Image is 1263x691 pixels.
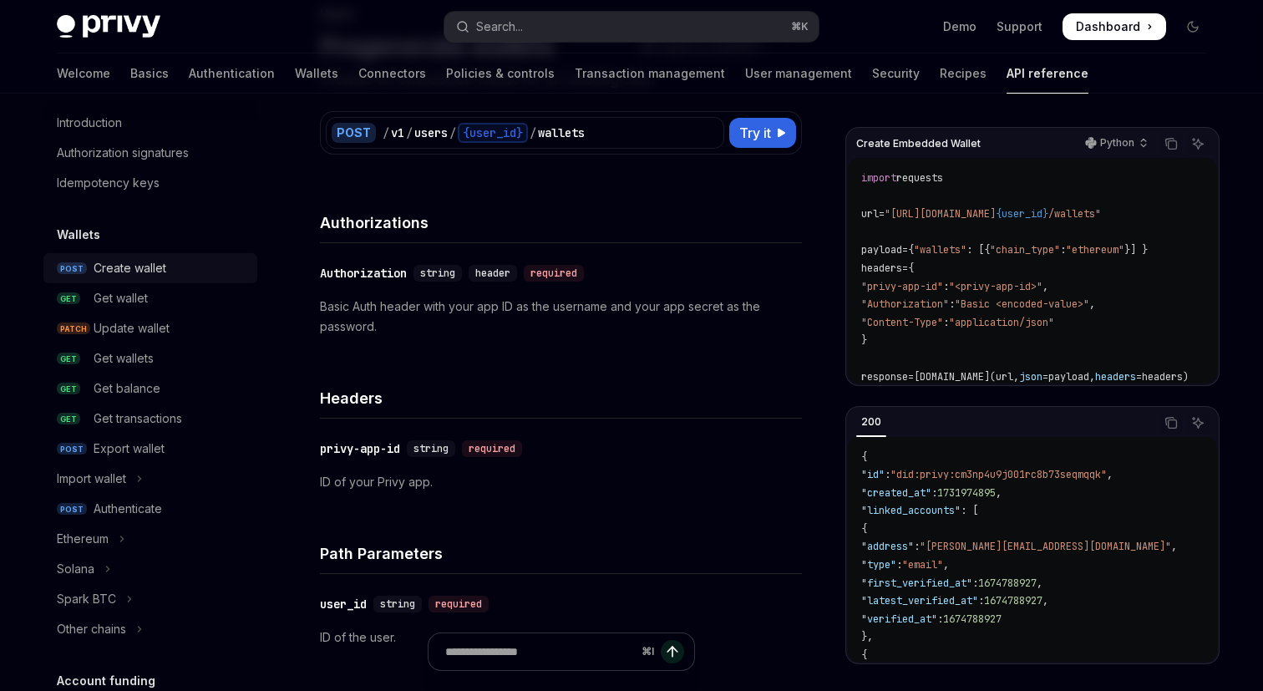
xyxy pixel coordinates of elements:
[937,486,996,500] span: 1731974895
[391,124,404,141] div: v1
[380,597,415,611] span: string
[57,503,87,516] span: POST
[43,404,257,434] a: GETGet transactions
[856,412,886,432] div: 200
[444,12,819,42] button: Open search
[861,522,867,536] span: {
[961,504,978,517] span: : [
[902,262,908,275] span: =
[420,267,455,280] span: string
[414,124,448,141] div: users
[57,143,189,163] div: Authorization signatures
[861,612,937,626] span: "verified_at"
[1037,577,1042,590] span: ,
[57,353,80,365] span: GET
[1019,370,1042,384] span: json
[1187,133,1209,155] button: Ask AI
[94,409,182,429] div: Get transactions
[57,292,80,305] span: GET
[332,123,376,143] div: POST
[57,173,160,193] div: Idempotency keys
[1160,412,1182,434] button: Copy the contents from the code block
[996,486,1002,500] span: ,
[43,168,257,198] a: Idempotency keys
[94,318,170,338] div: Update wallet
[1042,370,1048,384] span: =
[1160,133,1182,155] button: Copy the contents from the code block
[383,124,389,141] div: /
[57,671,155,691] h5: Account funding
[949,297,955,311] span: :
[872,53,920,94] a: Security
[1007,53,1088,94] a: API reference
[57,529,109,549] div: Ethereum
[43,283,257,313] a: GETGet wallet
[984,594,1042,607] span: 1674788927
[896,171,943,185] span: requests
[997,18,1042,35] a: Support
[1042,594,1048,607] span: ,
[885,468,890,481] span: :
[43,464,257,494] button: Toggle Import wallet section
[94,288,148,308] div: Get wallet
[943,316,949,329] span: :
[885,207,996,221] span: "[URL][DOMAIN_NAME]
[990,243,1060,257] span: "chain_type"
[94,439,165,459] div: Export wallet
[320,627,802,648] p: ID of the user.
[943,280,949,293] span: :
[320,472,802,492] p: ID of your Privy app.
[861,280,943,293] span: "privy-app-id"
[43,524,257,554] button: Toggle Ethereum section
[856,137,981,150] span: Create Embedded Wallet
[908,370,914,384] span: =
[902,243,908,257] span: =
[861,333,867,347] span: }
[94,348,154,368] div: Get wallets
[538,124,585,141] div: wallets
[966,243,990,257] span: : [{
[996,207,1048,221] span: {user_id}
[972,577,978,590] span: :
[940,53,987,94] a: Recipes
[57,15,160,38] img: dark logo
[861,577,972,590] span: "first_verified_at"
[1048,207,1101,221] span: /wallets"
[445,633,635,670] input: Ask a question...
[739,123,771,143] span: Try it
[57,589,116,609] div: Spark BTC
[861,594,978,607] span: "latest_verified_at"
[57,225,100,245] h5: Wallets
[861,207,879,221] span: url
[1089,297,1095,311] span: ,
[189,53,275,94] a: Authentication
[1171,540,1177,553] span: ,
[524,265,584,282] div: required
[931,486,937,500] span: :
[57,619,126,639] div: Other chains
[745,53,852,94] a: User management
[406,124,413,141] div: /
[943,612,1002,626] span: 1674788927
[1076,130,1155,158] button: Python
[43,494,257,524] a: POSTAuthenticate
[57,383,80,395] span: GET
[1042,280,1048,293] span: ,
[861,504,961,517] span: "linked_accounts"
[57,413,80,425] span: GET
[320,542,802,565] h4: Path Parameters
[1100,136,1134,150] p: Python
[729,118,796,148] button: Try it
[879,207,885,221] span: =
[1124,243,1148,257] span: }] }
[43,108,257,138] a: Introduction
[791,20,809,33] span: ⌘ K
[949,316,1054,329] span: "application/json"
[978,577,1037,590] span: 1674788927
[57,262,87,275] span: POST
[320,265,407,282] div: Authorization
[320,211,802,234] h4: Authorizations
[57,559,94,579] div: Solana
[1136,370,1142,384] span: =
[43,584,257,614] button: Toggle Spark BTC section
